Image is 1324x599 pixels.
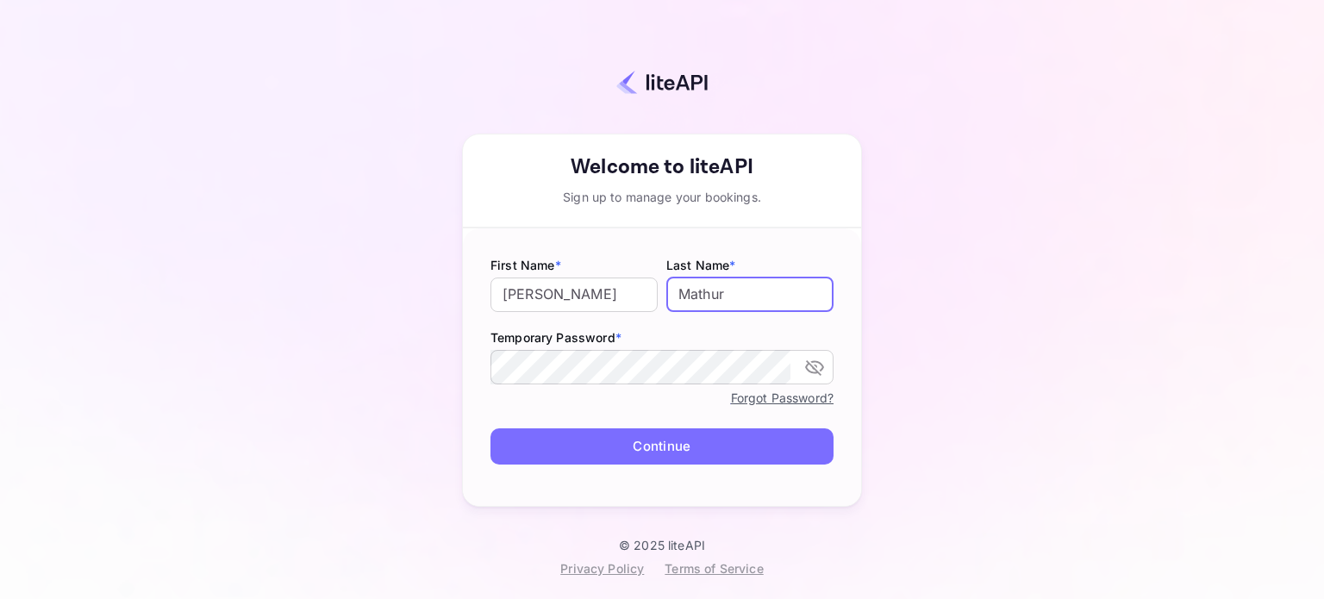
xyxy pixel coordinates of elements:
[666,256,834,274] label: Last Name
[666,278,834,312] input: Doe
[560,559,644,577] div: Privacy Policy
[665,559,763,577] div: Terms of Service
[490,278,658,312] input: John
[490,428,834,465] button: Continue
[616,70,708,95] img: liteapi
[731,390,834,405] a: Forgot Password?
[797,350,832,384] button: toggle password visibility
[731,387,834,408] a: Forgot Password?
[463,152,861,183] div: Welcome to liteAPI
[619,538,705,552] p: © 2025 liteAPI
[490,256,658,274] label: First Name
[463,188,861,206] div: Sign up to manage your bookings.
[490,328,834,346] label: Temporary Password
